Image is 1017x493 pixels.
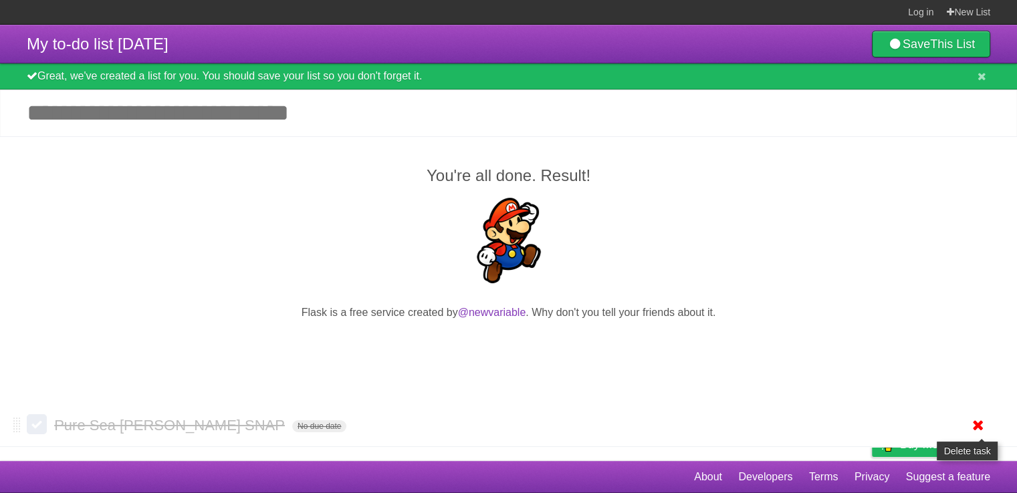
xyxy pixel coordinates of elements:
[292,420,346,432] span: No due date
[27,414,47,434] label: Done
[855,464,889,490] a: Privacy
[738,464,792,490] a: Developers
[930,37,975,51] b: This List
[27,305,990,321] p: Flask is a free service created by . Why don't you tell your friends about it.
[872,31,990,57] a: SaveThis List
[458,307,526,318] a: @newvariable
[485,337,533,356] iframe: X Post Button
[466,198,552,283] img: Super Mario
[54,417,288,434] span: Pure Sea [PERSON_NAME] SNAP
[27,35,168,53] span: My to-do list [DATE]
[694,464,722,490] a: About
[906,464,990,490] a: Suggest a feature
[900,433,984,456] span: Buy me a coffee
[27,164,990,188] h2: You're all done. Result!
[809,464,838,490] a: Terms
